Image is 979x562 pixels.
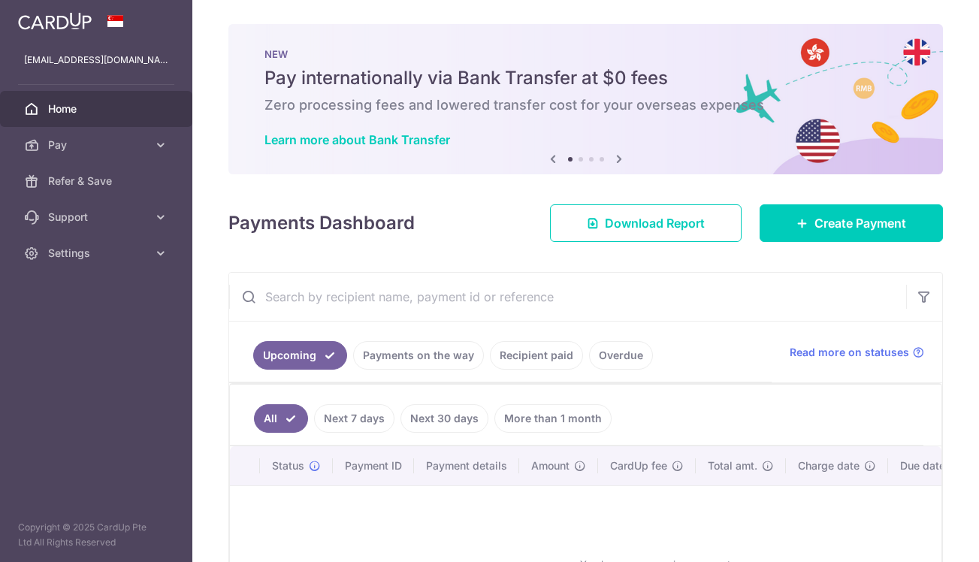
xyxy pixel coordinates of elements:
span: CardUp fee [610,458,667,473]
a: Next 7 days [314,404,394,433]
span: Status [272,458,304,473]
h5: Pay internationally via Bank Transfer at $0 fees [264,66,907,90]
span: Create Payment [814,214,906,232]
input: Search by recipient name, payment id or reference [229,273,906,321]
p: [EMAIL_ADDRESS][DOMAIN_NAME] [24,53,168,68]
th: Payment ID [333,446,414,485]
span: Total amt. [708,458,757,473]
span: Read more on statuses [790,345,909,360]
span: Settings [48,246,147,261]
a: Create Payment [760,204,943,242]
a: Payments on the way [353,341,484,370]
span: Amount [531,458,570,473]
a: Upcoming [253,341,347,370]
img: Bank transfer banner [228,24,943,174]
h6: Zero processing fees and lowered transfer cost for your overseas expenses [264,96,907,114]
img: CardUp [18,12,92,30]
span: Support [48,210,147,225]
a: More than 1 month [494,404,612,433]
h4: Payments Dashboard [228,210,415,237]
a: Read more on statuses [790,345,924,360]
a: Download Report [550,204,742,242]
span: Charge date [798,458,860,473]
span: Pay [48,137,147,153]
span: Download Report [605,214,705,232]
a: Next 30 days [400,404,488,433]
span: Due date [900,458,945,473]
a: Recipient paid [490,341,583,370]
a: All [254,404,308,433]
p: NEW [264,48,907,60]
a: Learn more about Bank Transfer [264,132,450,147]
span: Refer & Save [48,174,147,189]
span: Home [48,101,147,116]
a: Overdue [589,341,653,370]
th: Payment details [414,446,519,485]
